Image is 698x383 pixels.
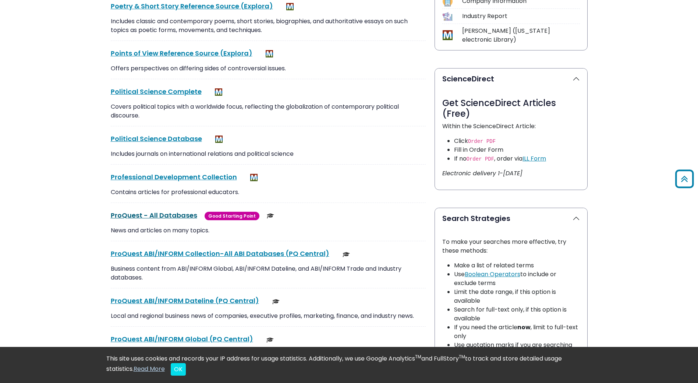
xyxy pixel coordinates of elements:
[111,334,253,344] a: ProQuest ABI/INFORM Global (PQ Central)
[454,261,580,270] li: Make a list of related terms
[266,50,273,57] img: MeL (Michigan electronic Library)
[215,136,223,143] img: MeL (Michigan electronic Library)
[111,188,426,197] p: Contains articles for professional educators.
[459,354,465,360] sup: TM
[111,172,237,182] a: Professional Development Collection
[266,336,274,344] img: Scholarly or Peer Reviewed
[171,363,186,376] button: Close
[111,102,426,120] p: Covers political topics with a worldwide focus, reflecting the globalization of contemporary poli...
[111,49,252,58] a: Points of View Reference Source (Explora)
[111,134,202,143] a: Political Science Database
[454,145,580,154] li: Fill in Order Form
[111,17,426,35] p: Includes classic and contemporary poems, short stories, biographies, and authoritative essays on ...
[467,156,495,162] code: Order PDF
[250,174,258,181] img: MeL (Michigan electronic Library)
[272,298,280,305] img: Scholarly or Peer Reviewed
[111,312,426,320] p: Local and regional business news of companies, executive profiles, marketing, finance, and indust...
[454,288,580,305] li: Limit the date range, if this option is available
[343,251,350,258] img: Scholarly or Peer Reviewed
[454,323,580,341] li: If you need the article , limit to full-text only
[442,122,580,131] p: Within the ScienceDirect Article:
[454,305,580,323] li: Search for full-text only, if this option is available
[465,270,520,278] a: Boolean Operators
[215,88,222,96] img: MeL (Michigan electronic Library)
[443,30,453,40] img: Icon MeL (Michigan electronic Library)
[205,212,259,220] span: Good Starting Point
[134,365,165,373] a: Read More
[111,64,426,73] p: Offers perspectives on differing sides of controversial issues.
[468,138,496,144] code: Order PDF
[462,27,580,44] div: [PERSON_NAME] ([US_STATE] electronic Library)
[286,3,294,10] img: MeL (Michigan electronic Library)
[517,323,531,331] strong: now
[442,98,580,119] h3: Get ScienceDirect Articles (Free)
[111,264,426,282] p: Business content from ABI/INFORM Global, ABI/INFORM Dateline, and ABI/INFORM Trade and Industry d...
[442,169,522,178] i: Electronic delivery 1-[DATE]
[111,211,197,220] a: ProQuest - All Databases
[454,137,580,145] li: Click
[454,154,580,163] li: If no , order via
[111,150,426,158] p: Includes journals on international relations and political science
[415,354,421,360] sup: TM
[111,249,329,258] a: ProQuest ABI/INFORM Collection-All ABI Databases (PQ Central)
[435,68,587,89] button: ScienceDirect
[111,1,273,11] a: Poetry & Short Story Reference Source (Explora)
[462,12,580,21] div: Industry Report
[111,226,426,235] p: News and articles on many topics.
[522,154,546,163] a: ILL Form
[267,212,274,219] img: Scholarly or Peer Reviewed
[454,341,580,367] li: Use quotation marks if you are searching for a phrase, such as "high stakes testing" or "Don't As...
[454,270,580,288] li: Use to include or exclude terms
[442,238,580,255] p: To make your searches more effective, try these methods:
[106,354,592,376] div: This site uses cookies and records your IP address for usage statistics. Additionally, we use Goo...
[443,11,453,21] img: Icon Industry Report
[111,296,259,305] a: ProQuest ABI/INFORM Dateline (PQ Central)
[111,87,202,96] a: Political Science Complete
[673,173,696,185] a: Back to Top
[435,208,587,229] button: Search Strategies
